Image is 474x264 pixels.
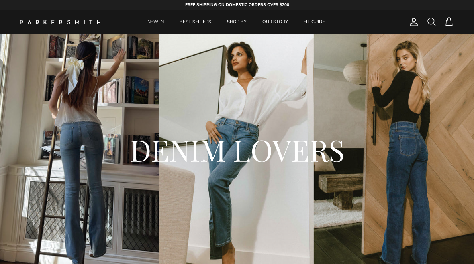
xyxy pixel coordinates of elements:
a: NEW IN [140,10,171,34]
a: BEST SELLERS [172,10,219,34]
a: FIT GUIDE [296,10,332,34]
strong: FREE SHIPPING ON DOMESTIC ORDERS OVER $200 [185,2,289,8]
h2: DENIM LOVERS [44,131,430,169]
a: OUR STORY [255,10,295,34]
a: SHOP BY [220,10,254,34]
div: Primary [120,10,353,34]
img: Parker Smith [20,20,100,24]
a: Account [406,17,419,27]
